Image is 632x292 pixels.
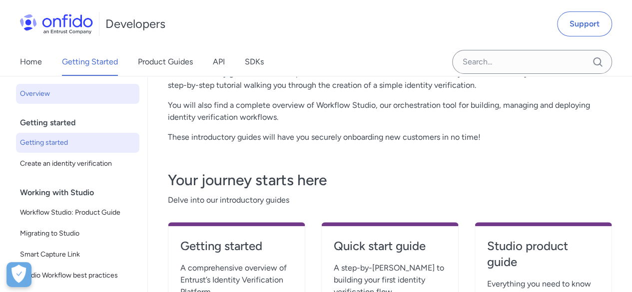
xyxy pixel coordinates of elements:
[168,131,612,143] p: These introductory guides will have you securely onboarding new customers in no time!
[20,249,135,261] span: Smart Capture Link
[334,238,446,254] h4: Quick start guide
[20,137,135,149] span: Getting started
[20,158,135,170] span: Create an identity verification
[20,14,93,34] img: Onfido Logo
[20,228,135,240] span: Migrating to Studio
[16,203,139,223] a: Workflow Studio: Product Guide
[16,84,139,104] a: Overview
[487,238,600,270] h4: Studio product guide
[180,238,293,254] h4: Getting started
[138,48,193,76] a: Product Guides
[16,266,139,286] a: Studio Workflow best practices
[6,262,31,287] div: Cookie Preferences
[62,48,118,76] a: Getting Started
[20,88,135,100] span: Overview
[245,48,264,76] a: SDKs
[213,48,225,76] a: API
[16,154,139,174] a: Create an identity verification
[16,133,139,153] a: Getting started
[105,16,165,32] h1: Developers
[20,270,135,282] span: Studio Workflow best practices
[452,50,612,74] input: Onfido search input field
[487,238,600,278] a: Studio product guide
[168,194,612,206] span: Delve into our introductory guides
[16,224,139,244] a: Migrating to Studio
[168,99,612,123] p: You will also find a complete overview of Workflow Studio, our orchestration tool for building, m...
[557,11,612,36] a: Support
[180,238,293,262] a: Getting started
[6,262,31,287] button: Open Preferences
[168,67,612,91] p: The introductory guides found here provide a solid overview of the Entrust Identity Verification ...
[168,170,612,190] h3: Your journey starts here
[16,245,139,265] a: Smart Capture Link
[20,48,42,76] a: Home
[20,183,143,203] div: Working with Studio
[20,113,143,133] div: Getting started
[334,238,446,262] a: Quick start guide
[20,207,135,219] span: Workflow Studio: Product Guide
